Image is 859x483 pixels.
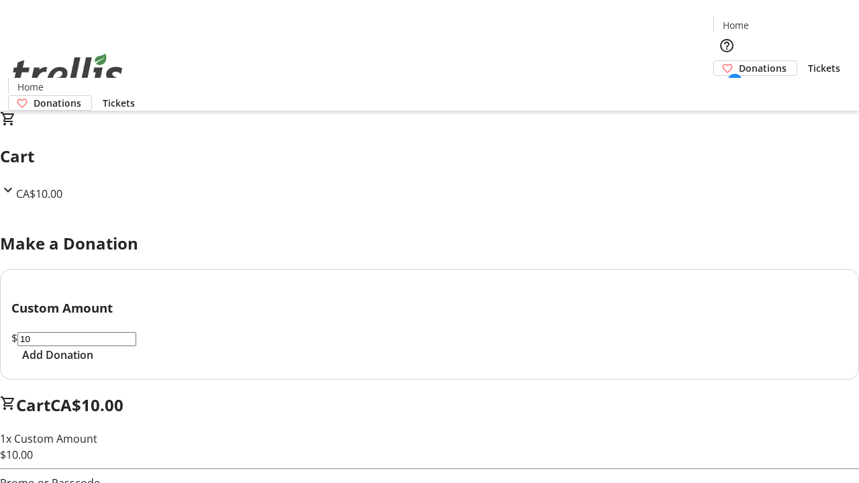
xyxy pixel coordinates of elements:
[16,186,62,201] span: CA$10.00
[11,347,104,363] button: Add Donation
[22,347,93,363] span: Add Donation
[103,96,135,110] span: Tickets
[11,299,848,317] h3: Custom Amount
[714,18,757,32] a: Home
[34,96,81,110] span: Donations
[739,61,787,75] span: Donations
[713,60,797,76] a: Donations
[808,61,840,75] span: Tickets
[713,76,740,103] button: Cart
[8,39,128,106] img: Orient E2E Organization XcBwJAKo9D's Logo
[713,32,740,59] button: Help
[9,80,52,94] a: Home
[92,96,146,110] a: Tickets
[50,394,123,416] span: CA$10.00
[8,95,92,111] a: Donations
[17,332,136,346] input: Donation Amount
[11,331,17,345] span: $
[797,61,851,75] a: Tickets
[723,18,749,32] span: Home
[17,80,44,94] span: Home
